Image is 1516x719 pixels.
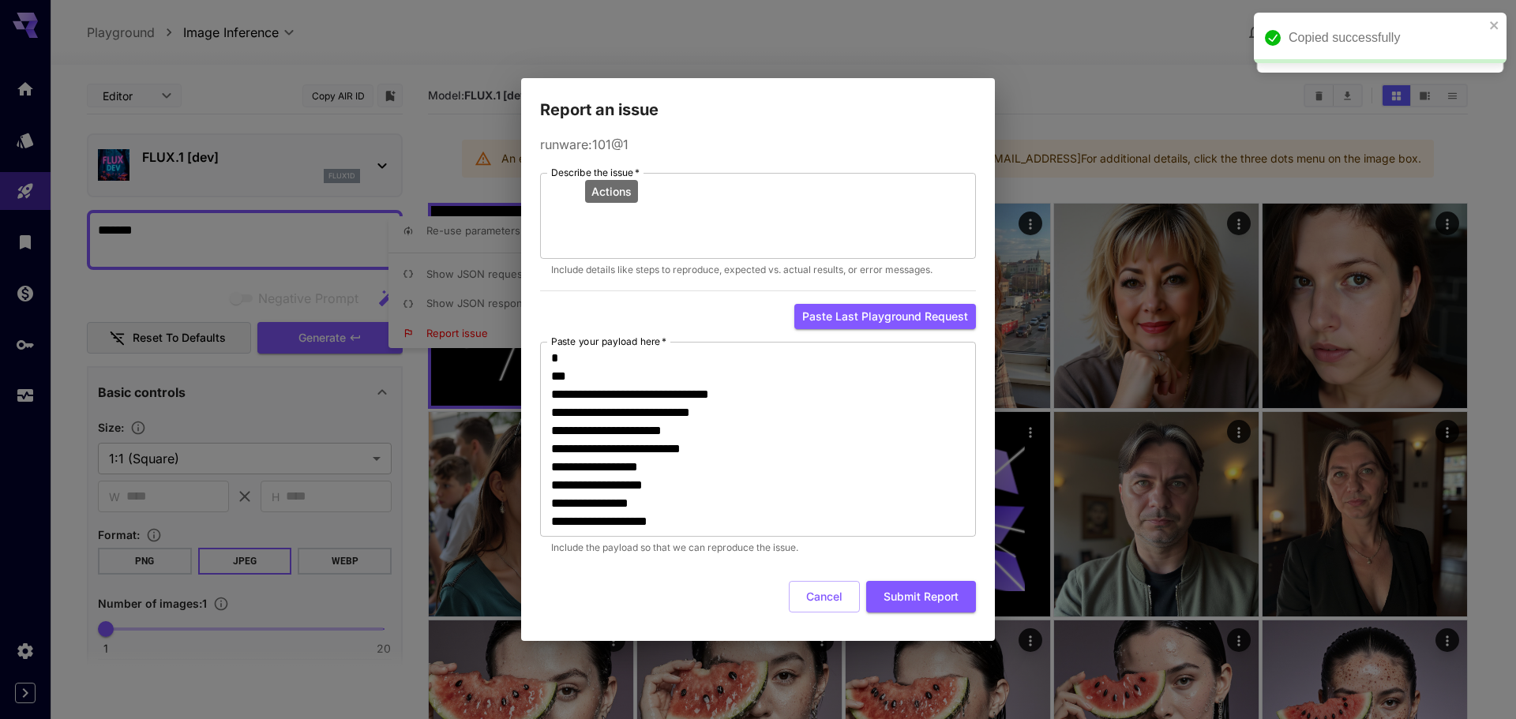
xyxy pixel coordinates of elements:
[1289,28,1484,47] div: Copied successfully
[866,581,976,613] button: Submit Report
[585,180,638,203] div: Actions
[540,135,976,154] p: runware:101@1
[551,166,640,179] label: Describe the issue
[794,304,976,330] button: Paste last playground request
[789,581,860,613] button: Cancel
[551,540,965,556] p: Include the payload so that we can reproduce the issue.
[551,335,666,348] label: Paste your payload here
[521,78,995,122] h2: Report an issue
[1489,19,1500,32] button: close
[551,262,965,278] p: Include details like steps to reproduce, expected vs. actual results, or error messages.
